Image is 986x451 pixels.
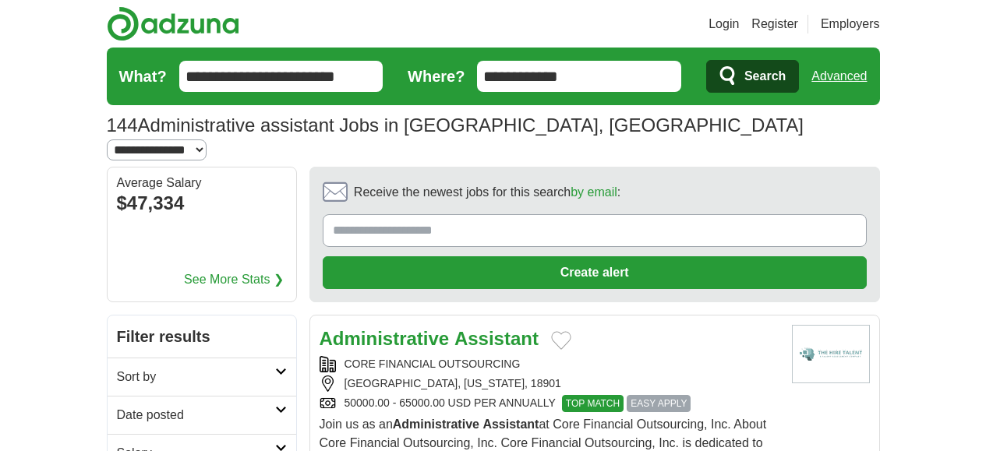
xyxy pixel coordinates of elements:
[108,358,296,396] a: Sort by
[408,65,465,88] label: Where?
[744,61,786,92] span: Search
[108,396,296,434] a: Date posted
[551,331,571,350] button: Add to favorite jobs
[811,61,867,92] a: Advanced
[320,395,779,412] div: 50000.00 - 65000.00 USD PER ANNUALLY
[184,270,284,289] a: See More Stats ❯
[320,356,779,372] div: CORE FINANCIAL OUTSOURCING
[117,368,275,386] h2: Sort by
[119,65,167,88] label: What?
[562,395,624,412] span: TOP MATCH
[320,328,539,349] a: Administrative Assistant
[627,395,691,412] span: EASY APPLY
[751,15,798,33] a: Register
[821,15,880,33] a: Employers
[323,256,867,289] button: Create alert
[117,189,287,217] div: $47,334
[393,418,479,431] strong: Administrative
[107,115,804,136] h1: Administrative assistant Jobs in [GEOGRAPHIC_DATA], [GEOGRAPHIC_DATA]
[454,328,539,349] strong: Assistant
[571,185,617,199] a: by email
[117,177,287,189] div: Average Salary
[706,60,799,93] button: Search
[320,328,450,349] strong: Administrative
[482,418,539,431] strong: Assistant
[108,315,296,358] h2: Filter results
[320,375,779,392] div: [GEOGRAPHIC_DATA], [US_STATE], 18901
[709,15,739,33] a: Login
[107,6,239,41] img: Adzuna logo
[354,183,620,202] span: Receive the newest jobs for this search :
[117,406,275,425] h2: Date posted
[107,111,138,139] span: 144
[792,325,870,383] img: Company logo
